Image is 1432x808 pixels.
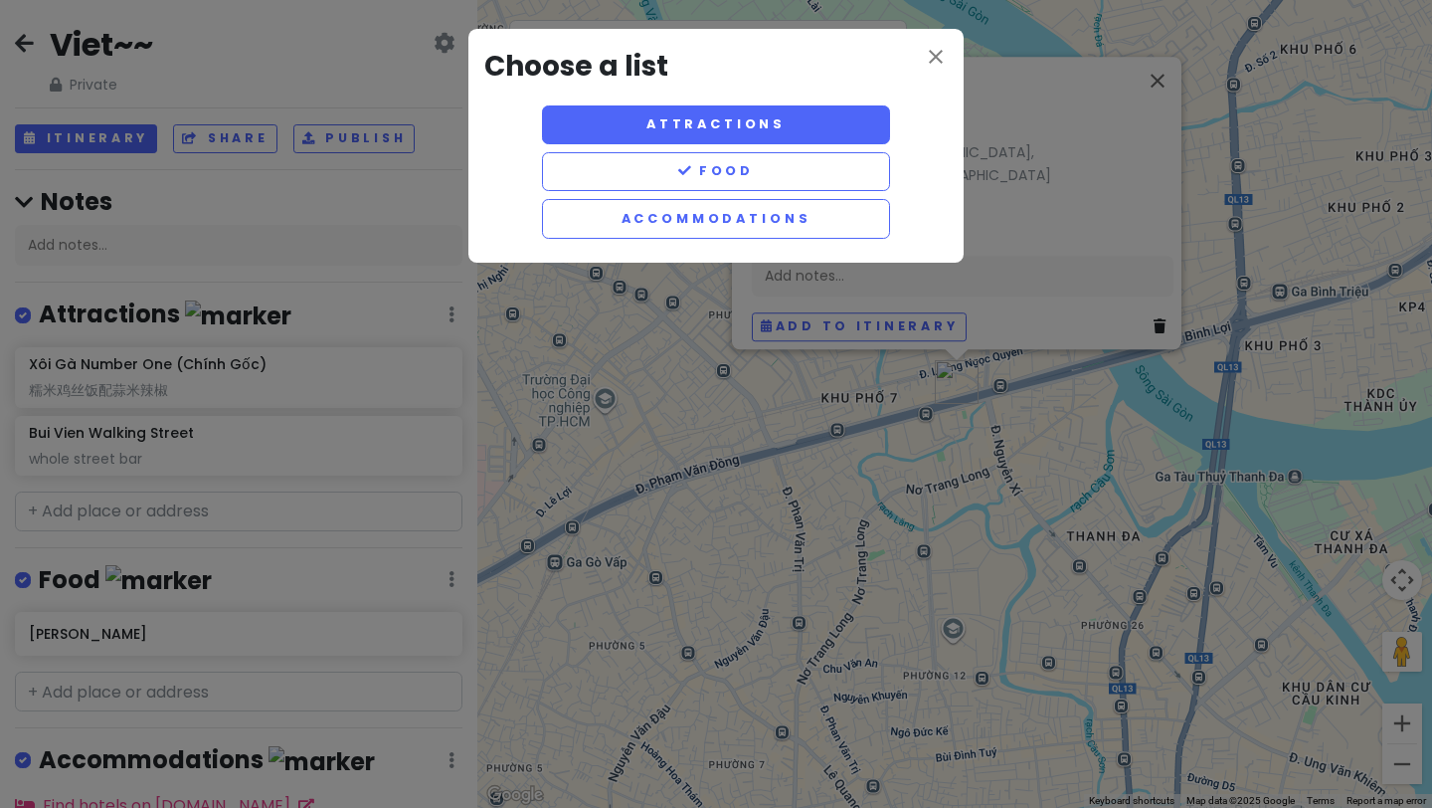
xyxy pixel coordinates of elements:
h3: Choose a list [484,45,948,90]
button: Attractions [542,105,890,144]
button: close [924,45,948,73]
button: Accommodations [542,199,890,238]
button: Food [542,152,890,191]
i: close [924,45,948,69]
